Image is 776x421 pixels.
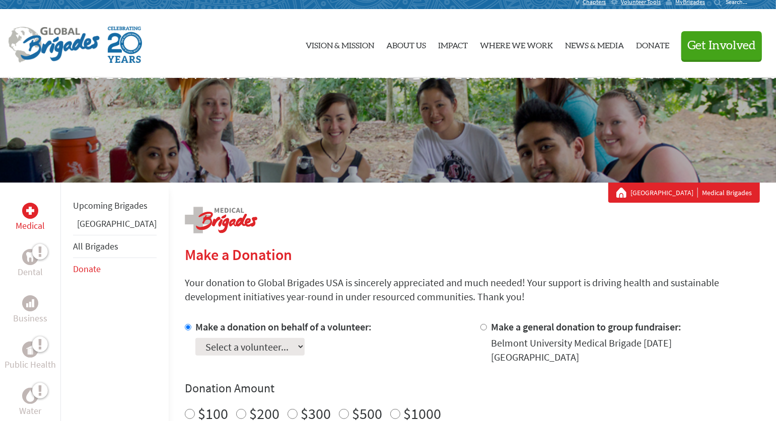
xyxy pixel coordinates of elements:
[19,404,41,418] p: Water
[77,218,157,229] a: [GEOGRAPHIC_DATA]
[185,245,760,264] h2: Make a Donation
[480,18,553,70] a: Where We Work
[13,311,47,325] p: Business
[195,320,372,333] label: Make a donation on behalf of a volunteer:
[13,295,47,325] a: BusinessBusiness
[438,18,468,70] a: Impact
[73,200,148,211] a: Upcoming Brigades
[18,265,43,279] p: Dental
[16,219,45,233] p: Medical
[19,388,41,418] a: WaterWater
[185,207,257,233] img: logo-medical.png
[22,249,38,265] div: Dental
[636,18,669,70] a: Donate
[491,320,681,333] label: Make a general donation to group fundraiser:
[108,27,142,63] img: Global Brigades Celebrating 20 Years
[73,217,157,235] li: Guatemala
[73,240,118,252] a: All Brigades
[73,258,157,280] li: Donate
[18,249,43,279] a: DentalDental
[687,40,756,52] span: Get Involved
[26,299,34,307] img: Business
[26,252,34,262] img: Dental
[26,390,34,401] img: Water
[22,342,38,358] div: Public Health
[73,195,157,217] li: Upcoming Brigades
[73,235,157,258] li: All Brigades
[491,336,760,364] div: Belmont University Medical Brigade [DATE] [GEOGRAPHIC_DATA]
[22,295,38,311] div: Business
[386,18,426,70] a: About Us
[565,18,624,70] a: News & Media
[616,188,752,198] div: Medical Brigades
[630,188,698,198] a: [GEOGRAPHIC_DATA]
[5,358,56,372] p: Public Health
[22,388,38,404] div: Water
[185,276,760,304] p: Your donation to Global Brigades USA is sincerely appreciated and much needed! Your support is dr...
[73,263,101,275] a: Donate
[8,27,100,63] img: Global Brigades Logo
[5,342,56,372] a: Public HealthPublic Health
[306,18,374,70] a: Vision & Mission
[681,31,762,60] button: Get Involved
[22,203,38,219] div: Medical
[26,207,34,215] img: Medical
[16,203,45,233] a: MedicalMedical
[26,345,34,355] img: Public Health
[185,380,760,396] h4: Donation Amount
